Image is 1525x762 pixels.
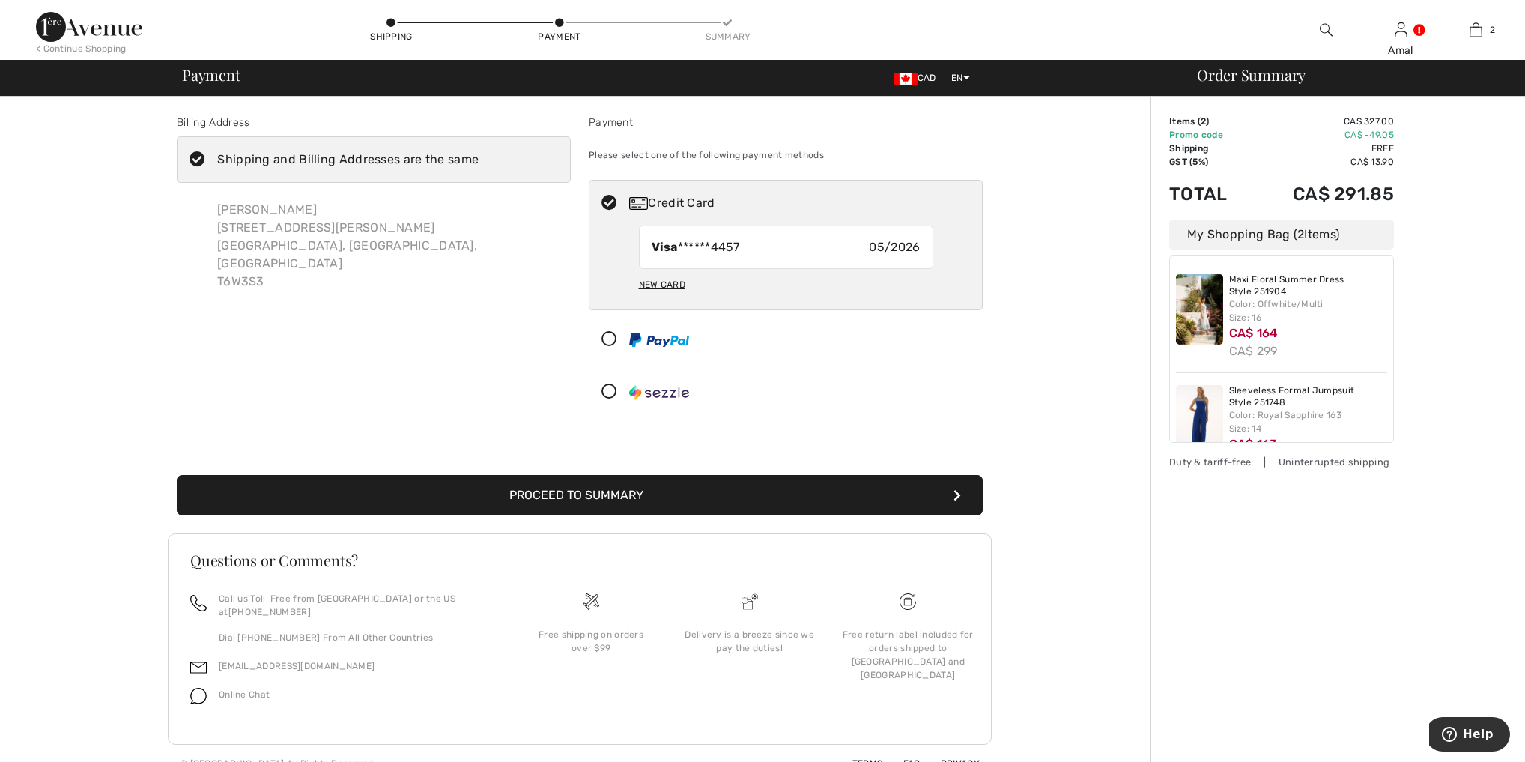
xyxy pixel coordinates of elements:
span: CA$ 163 [1229,437,1278,451]
div: Summary [706,30,751,43]
div: Color: Offwhite/Multi Size: 16 [1229,297,1388,324]
div: Free shipping on orders over $99 [524,628,658,655]
span: EN [951,73,970,83]
td: CA$ -49.05 [1251,128,1394,142]
td: CA$ 13.90 [1251,155,1394,169]
td: Total [1169,169,1251,220]
img: Sezzle [629,385,689,400]
div: < Continue Shopping [36,42,127,55]
p: Dial [PHONE_NUMBER] From All Other Countries [219,631,494,644]
span: 2 [1201,116,1206,127]
span: CA$ 164 [1229,326,1278,340]
div: Amal [1364,43,1437,58]
div: Billing Address [177,115,571,130]
div: Order Summary [1179,67,1516,82]
span: 05/2026 [869,238,920,256]
td: Items ( ) [1169,115,1251,128]
div: Shipping and Billing Addresses are the same [217,151,479,169]
img: Delivery is a breeze since we pay the duties! [742,593,758,610]
img: My Bag [1470,21,1482,39]
span: 2 [1297,227,1304,241]
img: call [190,595,207,611]
img: Free shipping on orders over $99 [900,593,916,610]
img: Canadian Dollar [894,73,918,85]
a: 2 [1439,21,1512,39]
div: Payment [589,115,983,130]
span: Payment [182,67,240,82]
img: chat [190,688,207,704]
h3: Questions or Comments? [190,553,969,568]
img: email [190,659,207,676]
div: New Card [639,272,685,297]
div: Please select one of the following payment methods [589,136,983,174]
img: Maxi Floral Summer Dress Style 251904 [1176,274,1223,345]
img: search the website [1320,21,1333,39]
img: My Info [1395,21,1407,39]
a: [PHONE_NUMBER] [228,607,311,617]
td: CA$ 291.85 [1251,169,1394,220]
div: My Shopping Bag ( Items) [1169,220,1394,250]
div: Delivery is a breeze since we pay the duties! [682,628,817,655]
td: GST (5%) [1169,155,1251,169]
div: Payment [537,30,582,43]
div: Color: Royal Sapphire 163 Size: 14 [1229,408,1388,435]
img: Credit Card [629,197,648,210]
span: 2 [1490,23,1495,37]
iframe: Opens a widget where you can find more information [1429,717,1510,755]
img: 1ère Avenue [36,12,142,42]
a: Sign In [1395,22,1407,37]
div: Free return label included for orders shipped to [GEOGRAPHIC_DATA] and [GEOGRAPHIC_DATA] [840,628,975,682]
p: Call us Toll-Free from [GEOGRAPHIC_DATA] or the US at [219,592,494,619]
s: CA$ 299 [1229,344,1278,358]
td: Free [1251,142,1394,155]
div: [PERSON_NAME] [STREET_ADDRESS][PERSON_NAME] [GEOGRAPHIC_DATA], [GEOGRAPHIC_DATA], [GEOGRAPHIC_DAT... [205,189,571,303]
div: Credit Card [629,194,972,212]
span: Online Chat [219,689,270,700]
span: CAD [894,73,942,83]
a: [EMAIL_ADDRESS][DOMAIN_NAME] [219,661,375,671]
td: Promo code [1169,128,1251,142]
a: Sleeveless Formal Jumpsuit Style 251748 [1229,385,1388,408]
strong: Visa [652,240,678,254]
td: CA$ 327.00 [1251,115,1394,128]
img: PayPal [629,333,689,347]
button: Proceed to Summary [177,475,983,515]
div: Duty & tariff-free | Uninterrupted shipping [1169,455,1394,469]
td: Shipping [1169,142,1251,155]
img: Free shipping on orders over $99 [583,593,599,610]
a: Maxi Floral Summer Dress Style 251904 [1229,274,1388,297]
img: Sleeveless Formal Jumpsuit Style 251748 [1176,385,1223,456]
div: Shipping [369,30,414,43]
